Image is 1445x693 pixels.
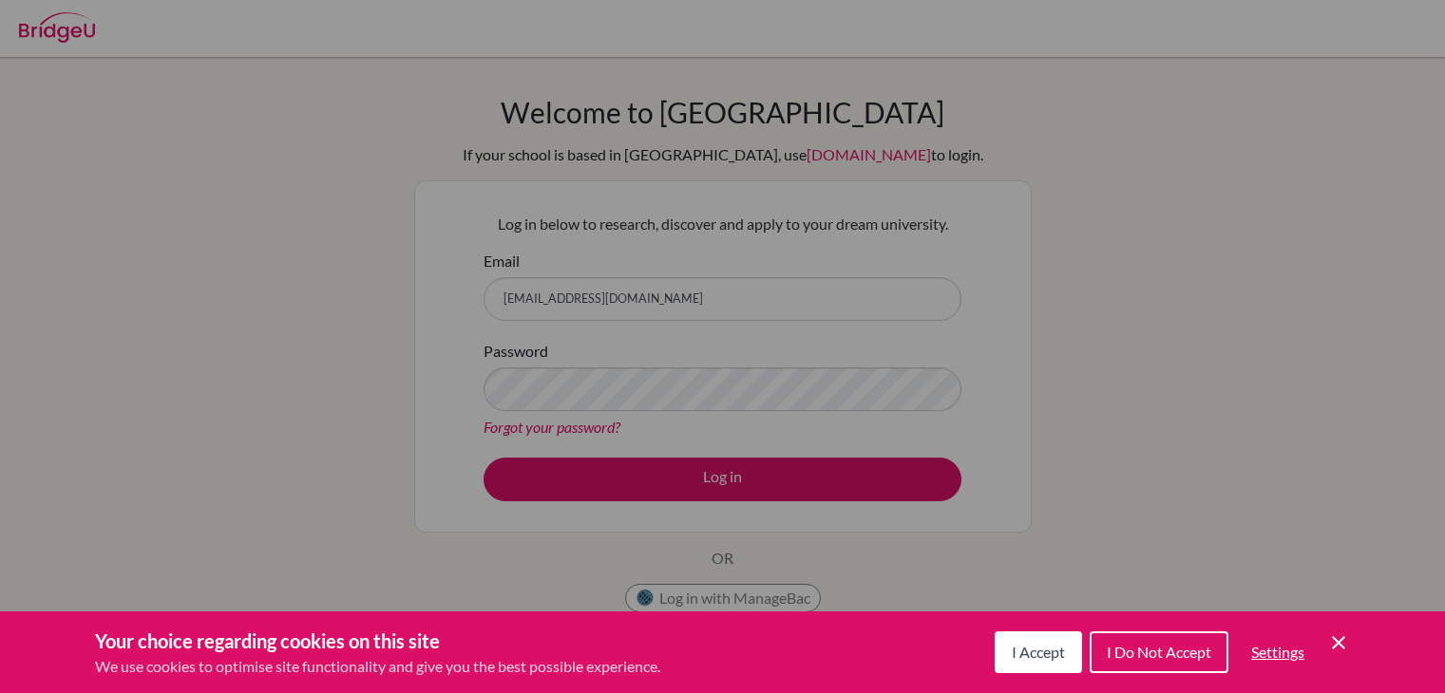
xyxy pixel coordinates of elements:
[1251,643,1304,661] span: Settings
[1107,643,1211,661] span: I Do Not Accept
[95,655,660,678] p: We use cookies to optimise site functionality and give you the best possible experience.
[1327,631,1350,654] button: Save and close
[1236,633,1320,671] button: Settings
[95,627,660,655] h3: Your choice regarding cookies on this site
[995,631,1082,673] button: I Accept
[1090,631,1228,673] button: I Do Not Accept
[1012,643,1065,661] span: I Accept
